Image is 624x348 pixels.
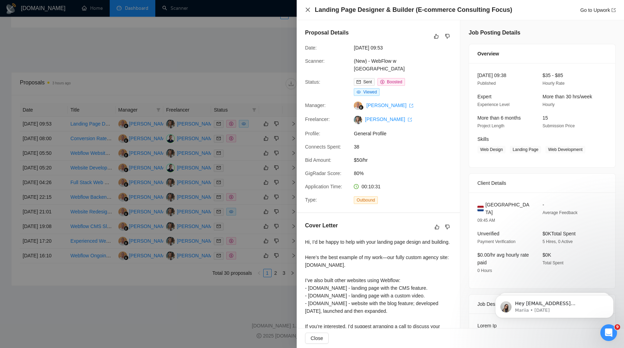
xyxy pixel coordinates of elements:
[354,44,458,52] span: [DATE] 09:53
[477,115,521,121] span: More than 6 months
[477,252,529,265] span: $0.00/hr avg hourly rate paid
[305,58,325,64] span: Scanner:
[305,144,341,150] span: Connects Spent:
[433,223,441,231] button: like
[305,45,317,51] span: Date:
[434,33,439,39] span: like
[543,231,576,236] span: $0K Total Spent
[543,210,578,215] span: Average Feedback
[543,260,563,265] span: Total Spent
[363,90,377,94] span: Viewed
[435,224,439,230] span: like
[408,118,412,122] span: export
[305,197,317,203] span: Type:
[443,223,452,231] button: dislike
[361,184,381,189] span: 00:10:31
[477,94,491,99] span: Expert
[477,81,496,86] span: Published
[365,116,412,122] a: [PERSON_NAME] export
[305,157,331,163] span: Bid Amount:
[443,32,452,40] button: dislike
[485,280,624,329] iframe: Intercom notifications message
[354,169,458,177] span: 80%
[543,102,555,107] span: Hourly
[305,29,349,37] h5: Proposal Details
[477,268,492,273] span: 0 Hours
[477,239,515,244] span: Payment Verification
[477,102,509,107] span: Experience Level
[354,116,362,124] img: c1Ey8r4uNlh2gIchkrgzsh0Z0YM2jN9PkLgd7btycK8ufYrS2LziWYQe8V6lloiQxN
[445,224,450,230] span: dislike
[409,104,413,108] span: export
[477,146,506,153] span: Web Design
[305,333,329,344] button: Close
[359,105,364,110] img: gigradar-bm.png
[477,218,495,223] span: 09:45 AM
[543,123,575,128] span: Submission Price
[545,146,585,153] span: Web Development
[477,136,489,142] span: Skills
[354,156,458,164] span: $50/hr
[305,7,311,13] span: close
[305,131,320,136] span: Profile:
[477,123,504,128] span: Project Length
[600,324,617,341] iframe: Intercom live chat
[305,103,326,108] span: Manager:
[543,202,544,207] span: -
[305,79,320,85] span: Status:
[305,221,338,230] h5: Cover Letter
[485,201,531,216] span: [GEOGRAPHIC_DATA]
[477,50,499,58] span: Overview
[615,324,620,330] span: 9
[477,295,607,313] div: Job Description
[354,143,458,151] span: 38
[366,103,413,108] a: [PERSON_NAME] export
[305,116,330,122] span: Freelancer:
[477,73,506,78] span: [DATE] 09:38
[477,205,484,212] img: 🇳🇱
[611,8,616,12] span: export
[357,90,361,94] span: eye
[543,73,563,78] span: $35 - $85
[354,58,405,71] a: (New) - WebFlow w [GEOGRAPHIC_DATA]
[543,239,573,244] span: 5 Hires, 0 Active
[543,252,551,258] span: $0K
[315,6,512,14] h4: Landing Page Designer & Builder (E-commerce Consulting Focus)
[543,94,592,99] span: More than 30 hrs/week
[543,115,548,121] span: 15
[469,29,520,37] h5: Job Posting Details
[477,174,607,192] div: Client Details
[311,334,323,342] span: Close
[357,80,361,84] span: mail
[363,80,372,84] span: Sent
[354,196,378,204] span: Outbound
[445,33,450,39] span: dislike
[510,146,541,153] span: Landing Page
[354,184,359,189] span: clock-circle
[305,171,341,176] span: GigRadar Score:
[477,231,499,236] span: Unverified
[580,7,616,13] a: Go to Upworkexport
[305,7,311,13] button: Close
[543,81,564,86] span: Hourly Rate
[432,32,440,40] button: like
[380,80,384,84] span: dollar
[387,80,402,84] span: Boosted
[354,130,458,137] span: General Profile
[305,184,342,189] span: Application Time:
